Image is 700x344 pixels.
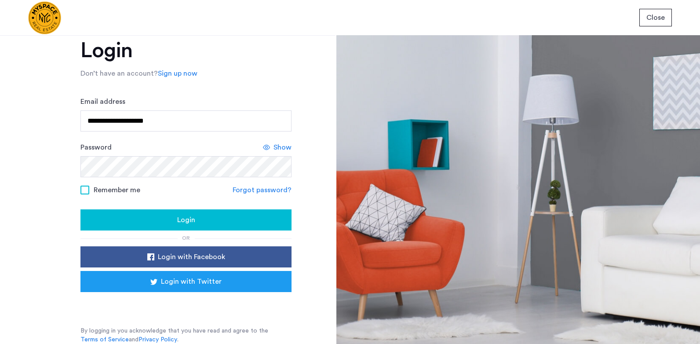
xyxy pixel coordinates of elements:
[158,68,197,79] a: Sign up now
[139,335,177,344] a: Privacy Policy
[161,276,222,287] span: Login with Twitter
[80,142,112,153] label: Password
[182,235,190,241] span: or
[80,335,129,344] a: Terms of Service
[80,70,158,77] span: Don’t have an account?
[80,209,292,231] button: button
[80,246,292,267] button: button
[80,96,125,107] label: Email address
[80,271,292,292] button: button
[94,295,278,314] iframe: Sign in with Google Button
[28,1,61,34] img: logo
[158,252,225,262] span: Login with Facebook
[80,40,292,61] h1: Login
[273,142,292,153] span: Show
[94,185,140,195] span: Remember me
[639,9,672,26] button: button
[646,12,665,23] span: Close
[233,185,292,195] a: Forgot password?
[177,215,195,225] span: Login
[80,326,292,344] p: By logging in you acknowledge that you have read and agree to the and .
